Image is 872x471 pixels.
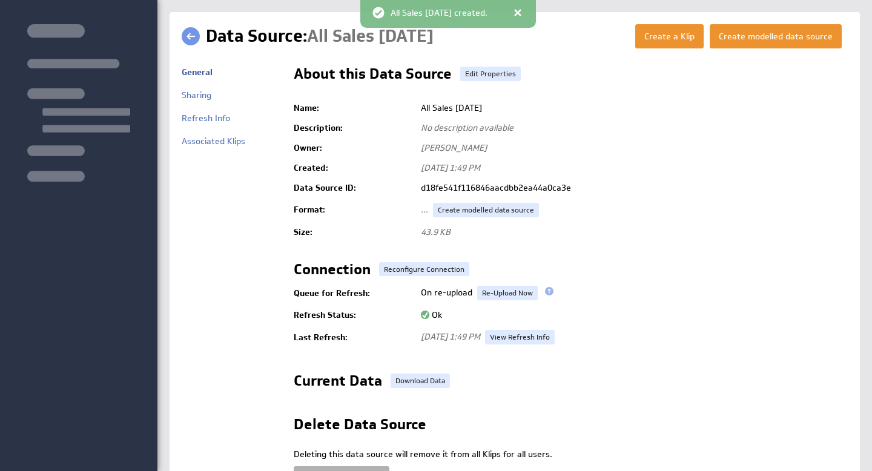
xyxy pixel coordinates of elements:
h2: Connection [294,262,371,282]
span: All Sales 9.10.25 [307,25,434,47]
h2: About this Data Source [294,67,452,86]
td: Refresh Status: [294,305,415,325]
span: All Sales [DATE] created. [391,8,487,19]
span: Ok [421,309,442,320]
a: Re-Upload Now [477,286,538,300]
a: Create modelled data source [433,203,539,217]
p: Deleting this data source will remove it from all Klips for all users. [294,449,848,461]
td: Last Refresh: [294,325,415,349]
a: Associated Klips [182,136,245,147]
h2: Current Data [294,374,382,393]
td: All Sales [DATE] [415,98,848,118]
img: skeleton-sidenav.svg [27,24,130,182]
h2: Delete Data Source [294,417,426,436]
button: Create modelled data source [710,24,842,48]
a: General [182,67,213,77]
a: Download Data [391,374,450,388]
span: [PERSON_NAME] [421,142,487,153]
td: Queue for Refresh: [294,281,415,305]
span: No description available [421,122,514,133]
a: Edit Properties [460,67,521,81]
a: View Refresh Info [485,330,555,344]
td: Owner: [294,138,415,158]
h1: Data Source: [206,24,434,48]
td: Format: [294,198,415,222]
td: Name: [294,98,415,118]
span: ... [421,204,428,215]
span: [DATE] 1:49 PM [421,162,480,173]
td: d18fe541f116846aacdbb2ea44a0ca3e [415,178,848,198]
a: Refresh Info [182,113,230,124]
td: Description: [294,118,415,138]
td: Created: [294,158,415,178]
td: Size: [294,222,415,242]
a: Sharing [182,90,211,100]
span: [DATE] 1:49 PM [421,331,480,342]
a: Reconfigure Connection [379,262,469,277]
span: On re-upload [421,287,472,298]
td: Data Source ID: [294,178,415,198]
span: 43.9 KB [421,226,451,237]
button: Create a Klip [635,24,704,48]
